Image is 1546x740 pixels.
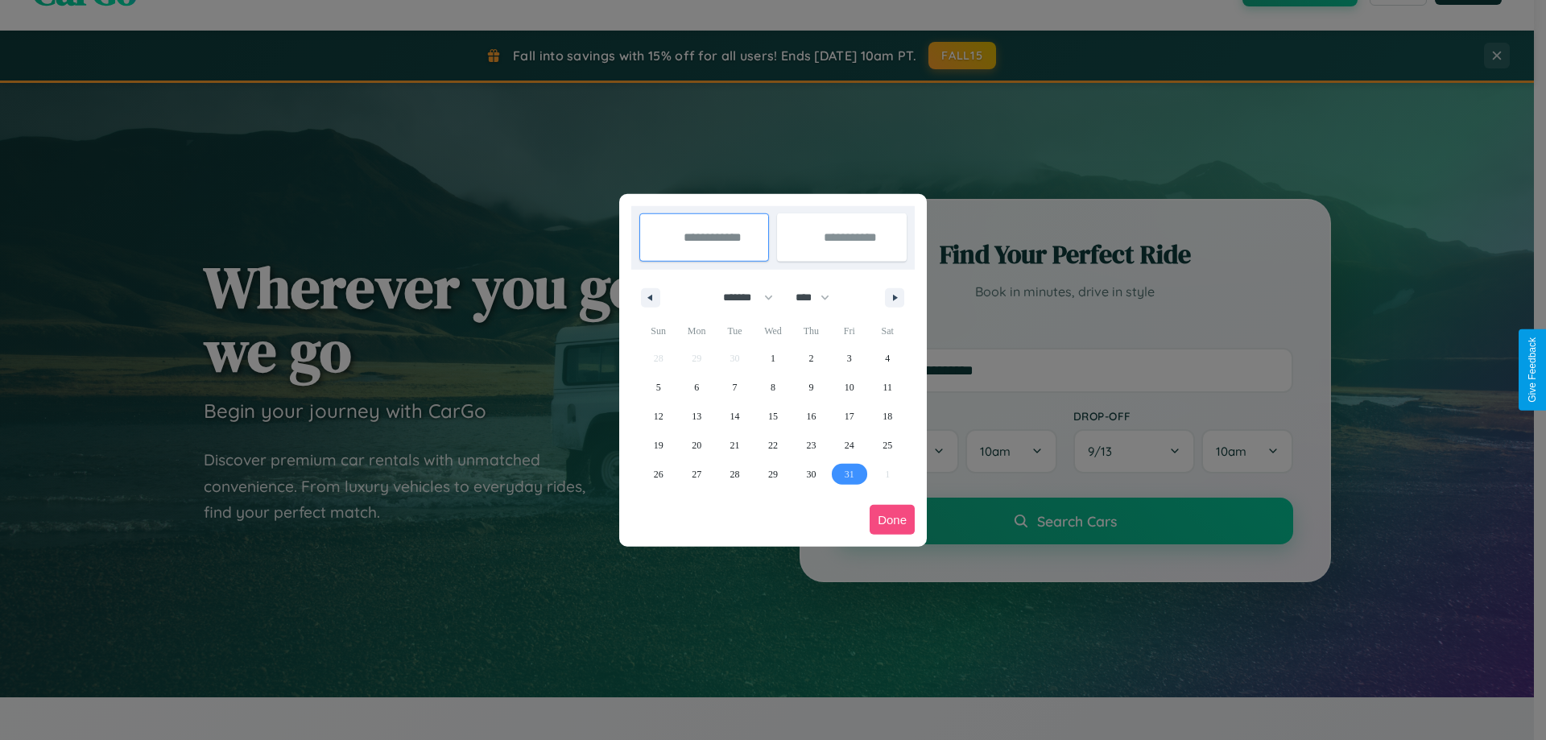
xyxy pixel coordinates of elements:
span: 5 [656,373,661,402]
span: 16 [806,402,816,431]
button: 22 [754,431,792,460]
span: 12 [654,402,663,431]
span: 20 [692,431,701,460]
div: Give Feedback [1527,337,1538,403]
button: 20 [677,431,715,460]
button: Done [870,505,915,535]
span: 14 [730,402,740,431]
span: 31 [845,460,854,489]
span: 23 [806,431,816,460]
span: 26 [654,460,663,489]
span: 9 [808,373,813,402]
span: 3 [847,344,852,373]
span: 1 [771,344,775,373]
span: 27 [692,460,701,489]
span: 8 [771,373,775,402]
button: 14 [716,402,754,431]
button: 24 [830,431,868,460]
button: 9 [792,373,830,402]
span: Wed [754,318,792,344]
span: Thu [792,318,830,344]
span: 7 [733,373,738,402]
span: 19 [654,431,663,460]
span: 25 [883,431,892,460]
span: 21 [730,431,740,460]
button: 25 [869,431,907,460]
span: Tue [716,318,754,344]
button: 2 [792,344,830,373]
button: 15 [754,402,792,431]
button: 11 [869,373,907,402]
button: 23 [792,431,830,460]
button: 19 [639,431,677,460]
button: 18 [869,402,907,431]
button: 21 [716,431,754,460]
button: 30 [792,460,830,489]
span: 17 [845,402,854,431]
span: Fri [830,318,868,344]
span: 24 [845,431,854,460]
span: 15 [768,402,778,431]
button: 7 [716,373,754,402]
span: 30 [806,460,816,489]
span: 22 [768,431,778,460]
span: 28 [730,460,740,489]
button: 16 [792,402,830,431]
span: 2 [808,344,813,373]
span: Sat [869,318,907,344]
button: 1 [754,344,792,373]
button: 8 [754,373,792,402]
span: 13 [692,402,701,431]
span: Sun [639,318,677,344]
span: Mon [677,318,715,344]
button: 28 [716,460,754,489]
span: 18 [883,402,892,431]
span: 29 [768,460,778,489]
button: 10 [830,373,868,402]
button: 5 [639,373,677,402]
span: 6 [694,373,699,402]
span: 4 [885,344,890,373]
button: 13 [677,402,715,431]
button: 12 [639,402,677,431]
button: 27 [677,460,715,489]
button: 31 [830,460,868,489]
span: 10 [845,373,854,402]
button: 6 [677,373,715,402]
button: 3 [830,344,868,373]
button: 4 [869,344,907,373]
button: 17 [830,402,868,431]
button: 29 [754,460,792,489]
button: 26 [639,460,677,489]
span: 11 [883,373,892,402]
